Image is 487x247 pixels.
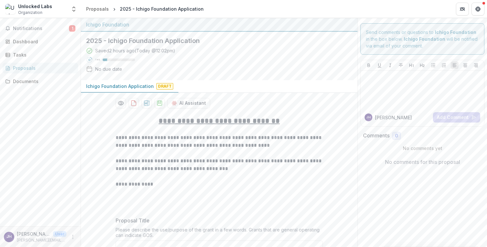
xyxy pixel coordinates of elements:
[404,36,445,42] strong: Ichigo Foundation
[408,61,415,69] button: Heading 1
[456,3,469,16] button: Partners
[5,4,16,14] img: Unlocked Labs
[53,231,66,237] p: User
[418,61,426,69] button: Heading 2
[84,4,111,14] a: Proposals
[120,5,204,12] div: 2025 - Ichigo Foundation Application
[395,133,398,139] span: 0
[13,51,73,58] div: Tasks
[17,231,51,237] p: [PERSON_NAME]
[471,3,484,16] button: Get Help
[95,47,175,54] div: Saved 2 hours ago ( Today @ 12:02pm )
[360,23,484,55] div: Send comments or questions to in the box below. will be notified via email of your comment.
[3,36,78,47] a: Dashboard
[129,98,139,108] button: download-proposal
[385,158,460,166] p: No comments for this proposal
[440,61,448,69] button: Ordered List
[376,61,383,69] button: Underline
[86,5,109,12] div: Proposals
[375,114,412,121] p: [PERSON_NAME]
[18,3,52,10] div: Unlocked Labs
[3,49,78,60] a: Tasks
[95,66,122,72] div: No due date
[69,233,77,241] button: More
[429,61,437,69] button: Bullet List
[13,65,73,71] div: Proposals
[167,98,210,108] button: AI Assistant
[397,61,405,69] button: Strike
[116,217,150,224] p: Proposal Title
[451,61,459,69] button: Align Left
[116,227,323,241] div: Please describe the use/purpose of the grant in a few words. Grants that are general operating ca...
[3,76,78,87] a: Documents
[154,98,165,108] button: download-proposal
[95,58,100,62] p: 14 %
[472,61,480,69] button: Align Right
[69,3,78,16] button: Open entity switcher
[13,78,73,85] div: Documents
[3,23,78,34] button: Notifications1
[86,37,342,45] h2: 2025 - Ichigo Foundation Application
[17,237,66,243] p: [PERSON_NAME][EMAIL_ADDRESS][DOMAIN_NAME]
[363,133,390,139] h2: Comments
[363,145,482,152] p: No comments yet
[84,4,206,14] nav: breadcrumb
[435,29,476,35] strong: Ichigo Foundation
[3,63,78,73] a: Proposals
[366,116,371,119] div: Jessica Hicklin
[386,61,394,69] button: Italicize
[86,83,154,90] p: Ichigo Foundation Application
[365,61,373,69] button: Bold
[461,61,469,69] button: Align Center
[6,235,12,239] div: Jessica Hicklin
[86,21,352,28] div: Ichigo Foundation
[116,98,126,108] button: Preview bdb66179-6404-4de2-a166-c1e7e7d1d8ed-0.pdf
[142,98,152,108] button: download-proposal
[13,26,69,31] span: Notifications
[433,112,480,123] button: Add Comment
[18,10,42,16] span: Organization
[156,83,173,90] span: Draft
[69,25,75,32] span: 1
[13,38,73,45] div: Dashboard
